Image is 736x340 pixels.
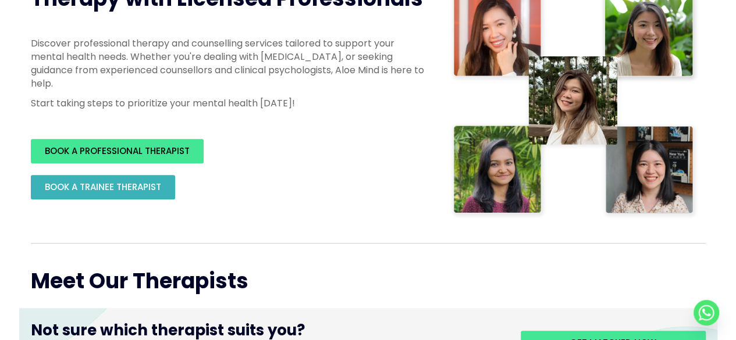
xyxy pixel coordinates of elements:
span: Meet Our Therapists [31,266,248,296]
p: Discover professional therapy and counselling services tailored to support your mental health nee... [31,37,426,91]
a: BOOK A PROFESSIONAL THERAPIST [31,139,204,163]
span: BOOK A PROFESSIONAL THERAPIST [45,145,190,157]
span: BOOK A TRAINEE THERAPIST [45,181,161,193]
p: Start taking steps to prioritize your mental health [DATE]! [31,96,426,110]
a: BOOK A TRAINEE THERAPIST [31,175,175,199]
a: Whatsapp [694,300,719,325]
